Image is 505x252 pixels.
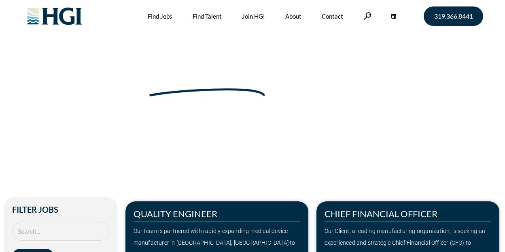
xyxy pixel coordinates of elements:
[26,64,143,94] span: Make Your
[12,222,109,241] input: Search Job
[325,208,437,219] a: CHIEF FINANCIAL OFFICER
[26,103,43,111] a: Home
[424,6,483,26] a: 319.366.8441
[134,208,217,219] a: QUALITY ENGINEER
[12,205,109,214] h2: Filter Jobs
[363,12,371,20] a: Search
[46,103,59,111] span: Jobs
[434,13,473,19] span: 319.366.8441
[148,66,267,92] span: Next Move
[26,103,59,111] span: »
